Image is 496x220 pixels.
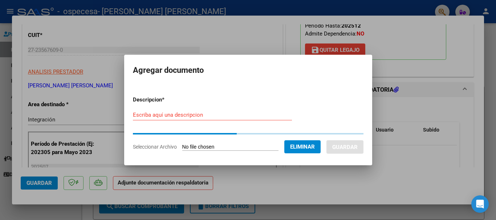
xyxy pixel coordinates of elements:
span: Seleccionar Archivo [133,144,177,150]
button: Eliminar [284,140,321,153]
div: Open Intercom Messenger [471,195,489,213]
span: Eliminar [290,144,315,150]
span: Guardar [332,144,358,150]
p: Descripcion [133,96,202,104]
button: Guardar [326,140,363,154]
h2: Agregar documento [133,63,363,77]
